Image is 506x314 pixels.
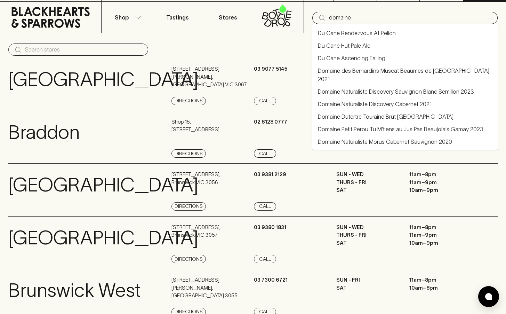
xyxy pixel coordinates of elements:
[8,65,198,94] p: [GEOGRAPHIC_DATA]
[171,276,252,300] p: [STREET_ADDRESS][PERSON_NAME] , [GEOGRAPHIC_DATA] 3055
[115,13,129,22] p: Shop
[171,118,219,134] p: Shop 15 , [STREET_ADDRESS]
[409,284,472,292] p: 10am – 8pm
[254,65,287,73] p: 03 9077 5145
[336,284,399,292] p: SAT
[171,171,220,186] p: [STREET_ADDRESS] , Brunswick VIC 3056
[254,149,276,158] a: Call
[171,97,206,105] a: Directions
[254,97,276,105] a: Call
[25,44,143,55] input: Search stores
[409,276,472,284] p: 11am – 8pm
[219,13,237,22] p: Stores
[254,255,276,263] a: Call
[254,223,286,231] p: 03 9380 1831
[318,66,492,83] a: Domaine des Bernardins Muscat Beaumes de [GEOGRAPHIC_DATA] 2021
[336,171,399,179] p: SUN - WED
[152,2,202,33] a: Tastings
[102,2,152,33] button: Shop
[409,186,472,194] p: 10am – 9pm
[254,276,288,284] p: 03 7300 6721
[336,186,399,194] p: SAT
[166,13,188,22] p: Tastings
[336,239,399,247] p: SAT
[329,12,492,23] input: Try "Pinot noir"
[318,87,474,96] a: Domaine Naturaliste Discovery Sauvignon Blanc Semillon 2023
[318,112,453,121] a: Domaine Dutertre Touraine Brut [GEOGRAPHIC_DATA]
[171,65,252,89] p: [STREET_ADDRESS][PERSON_NAME] , [GEOGRAPHIC_DATA] VIC 3067
[336,231,399,239] p: THURS - FRI
[409,179,472,187] p: 11am – 9pm
[318,138,452,146] a: Domaine Naturaliste Morus Cabernet Sauvignon 2020
[8,171,198,199] p: [GEOGRAPHIC_DATA]
[485,293,492,300] img: bubble-icon
[318,125,483,133] a: Domaine Petit Perou Tu M'tiens au Jus Pas Beaujolais Gamay 2023
[318,41,370,50] a: Du Cane Hut Pale Ale
[336,179,399,187] p: THURS - FRI
[171,149,206,158] a: Directions
[318,29,396,37] a: Du Cane Rendezvous At Pelion
[336,223,399,231] p: SUN - WED
[203,2,253,33] a: Stores
[336,276,399,284] p: SUN - FRI
[254,171,286,179] p: 03 9381 2129
[409,171,472,179] p: 11am – 8pm
[254,202,276,211] a: Call
[171,202,206,211] a: Directions
[409,231,472,239] p: 11am – 9pm
[8,276,141,305] p: Brunswick West
[254,118,287,126] p: 02 6128 0777
[318,54,385,62] a: Du Cane Ascending Falling
[8,118,80,147] p: Braddon
[171,223,220,239] p: [STREET_ADDRESS] , Brunswick VIC 3057
[409,239,472,247] p: 10am – 9pm
[8,223,198,252] p: [GEOGRAPHIC_DATA]
[171,255,206,263] a: Directions
[318,100,432,108] a: Domaine Naturaliste Discovery Cabernet 2021
[409,223,472,231] p: 11am – 8pm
